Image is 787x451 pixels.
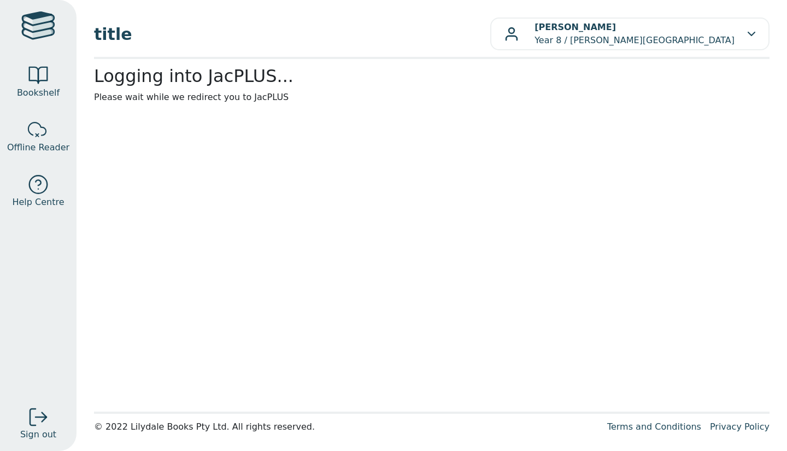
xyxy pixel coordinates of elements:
p: Please wait while we redirect you to JacPLUS [94,91,770,104]
b: [PERSON_NAME] [535,22,616,32]
h2: Logging into JacPLUS... [94,66,770,86]
span: title [94,22,490,46]
span: Help Centre [12,196,64,209]
div: © 2022 Lilydale Books Pty Ltd. All rights reserved. [94,420,598,434]
span: Offline Reader [7,141,69,154]
p: Year 8 / [PERSON_NAME][GEOGRAPHIC_DATA] [535,21,735,47]
span: Sign out [20,428,56,441]
button: [PERSON_NAME]Year 8 / [PERSON_NAME][GEOGRAPHIC_DATA] [490,17,770,50]
span: Bookshelf [17,86,60,99]
a: Privacy Policy [710,421,770,432]
a: Terms and Conditions [607,421,701,432]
